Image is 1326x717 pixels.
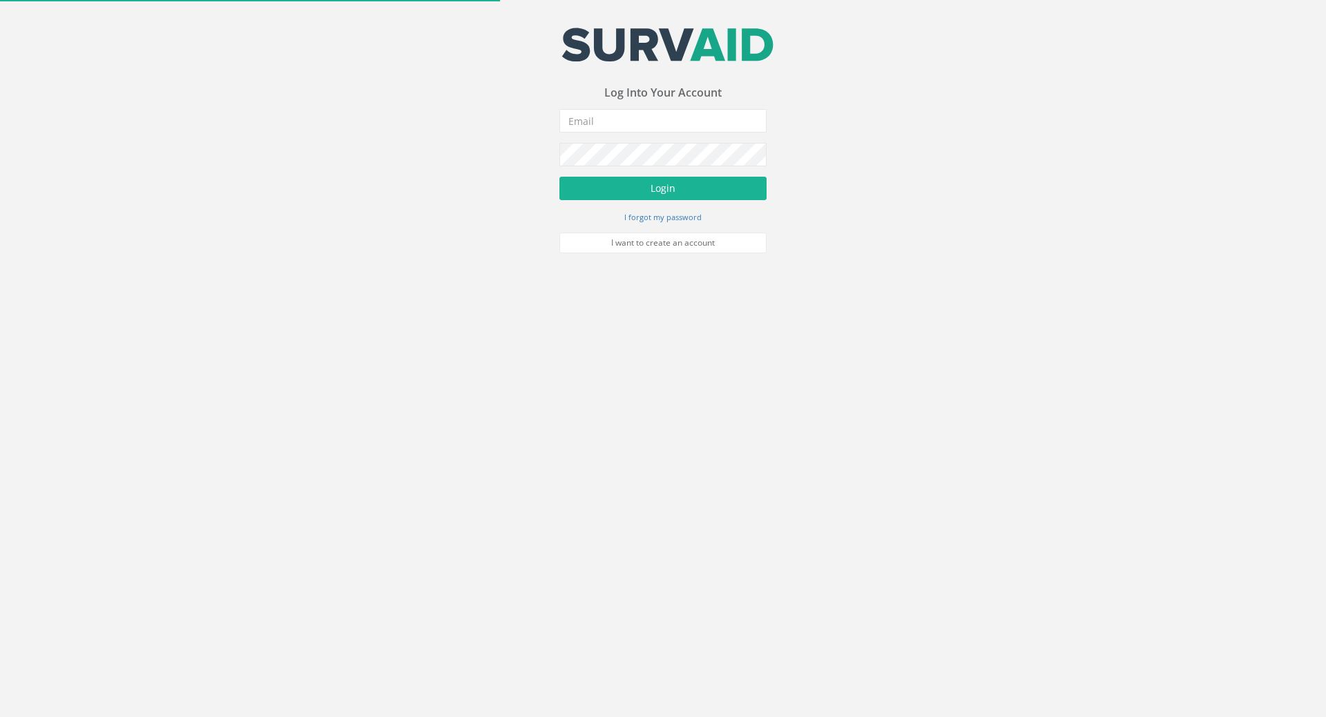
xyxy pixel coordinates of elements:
button: Login [559,177,767,200]
a: I want to create an account [559,233,767,253]
small: I forgot my password [624,212,702,222]
input: Email [559,109,767,132]
h3: Log Into Your Account [559,87,767,99]
a: I forgot my password [624,210,702,223]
